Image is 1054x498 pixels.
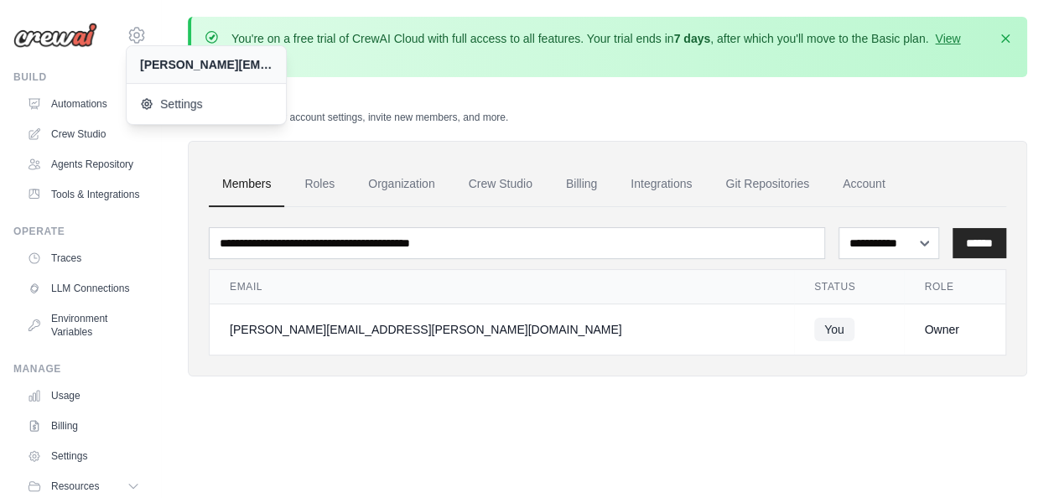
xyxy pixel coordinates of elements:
th: Status [794,270,904,304]
span: Resources [51,480,99,493]
a: Crew Studio [20,121,147,148]
div: [PERSON_NAME][EMAIL_ADDRESS][PERSON_NAME][DOMAIN_NAME] [230,321,774,338]
a: Billing [20,412,147,439]
span: You [814,318,854,341]
p: Manage your account settings, invite new members, and more. [228,111,508,124]
th: Email [210,270,794,304]
a: Automations [20,91,147,117]
a: Billing [553,162,610,207]
p: You're on a free trial of CrewAI Cloud with full access to all features. Your trial ends in , aft... [231,30,987,64]
a: Usage [20,382,147,409]
th: Role [904,270,1005,304]
a: Git Repositories [712,162,823,207]
a: Members [209,162,284,207]
a: Settings [127,87,286,121]
a: Crew Studio [455,162,546,207]
div: Manage [13,362,147,376]
a: Traces [20,245,147,272]
a: Tools & Integrations [20,181,147,208]
div: [PERSON_NAME][EMAIL_ADDRESS][PERSON_NAME][DOMAIN_NAME] [140,56,273,73]
a: Environment Variables [20,305,147,345]
a: Roles [291,162,348,207]
strong: 7 days [673,32,710,45]
span: Settings [140,96,273,112]
a: Integrations [617,162,705,207]
a: LLM Connections [20,275,147,302]
a: Agents Repository [20,151,147,178]
a: Account [829,162,899,207]
div: Build [13,70,147,84]
a: Settings [20,443,147,469]
img: Logo [13,23,97,48]
a: Organization [355,162,448,207]
h2: Settings [228,91,508,111]
div: Operate [13,225,147,238]
div: Owner [924,321,985,338]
